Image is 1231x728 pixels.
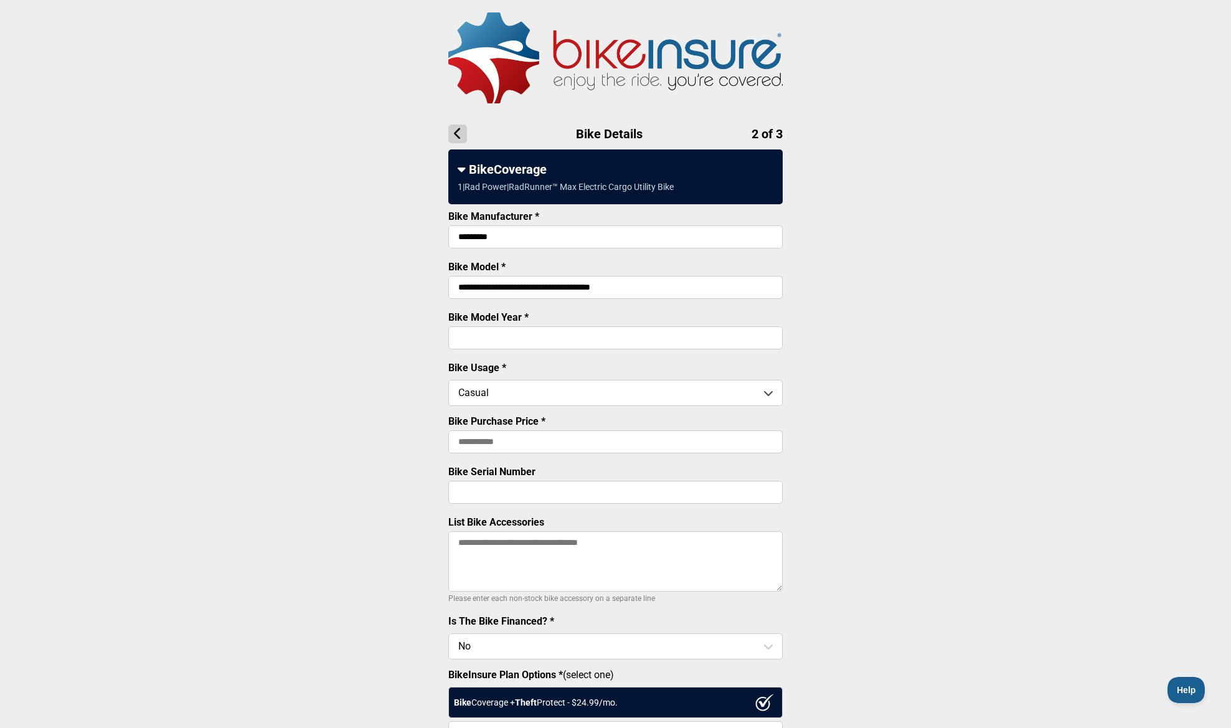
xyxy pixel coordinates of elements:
[448,591,783,606] p: Please enter each non-stock bike accessory on a separate line
[752,126,783,141] span: 2 of 3
[448,615,554,627] label: Is The Bike Financed? *
[448,210,539,222] label: Bike Manufacturer *
[1167,677,1206,703] iframe: Toggle Customer Support
[458,162,773,177] div: BikeCoverage
[448,362,506,374] label: Bike Usage *
[448,415,545,427] label: Bike Purchase Price *
[448,516,544,528] label: List Bike Accessories
[448,311,529,323] label: Bike Model Year *
[448,261,506,273] label: Bike Model *
[458,182,674,192] div: 1 | Rad Power | RadRunner™ Max Electric Cargo Utility Bike
[448,466,535,478] label: Bike Serial Number
[515,697,537,707] strong: Theft
[755,694,774,711] img: ux1sgP1Haf775SAghJI38DyDlYP+32lKFAAAAAElFTkSuQmCC
[448,669,563,681] strong: BikeInsure Plan Options *
[448,125,783,143] h1: Bike Details
[448,687,783,718] div: Coverage + Protect - $ 24.99 /mo.
[448,669,783,681] label: (select one)
[454,697,471,707] strong: Bike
